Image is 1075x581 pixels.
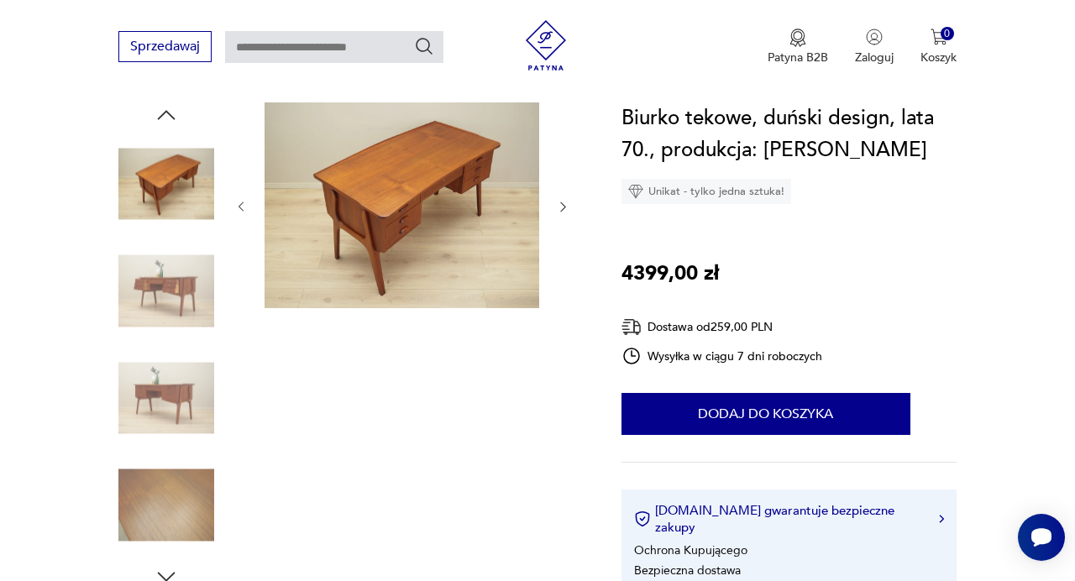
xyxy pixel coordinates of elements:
[521,20,571,71] img: Patyna - sklep z meblami i dekoracjami vintage
[920,50,957,65] p: Koszyk
[621,258,719,290] p: 4399,00 zł
[621,393,910,435] button: Dodaj do koszyka
[768,50,828,65] p: Patyna B2B
[118,458,214,553] img: Zdjęcie produktu Biurko tekowe, duński design, lata 70., produkcja: Dania
[634,502,944,536] button: [DOMAIN_NAME] gwarantuje bezpieczne zakupy
[1018,514,1065,561] iframe: Smartsupp widget button
[265,102,539,308] img: Zdjęcie produktu Biurko tekowe, duński design, lata 70., produkcja: Dania
[768,29,828,65] button: Patyna B2B
[414,36,434,56] button: Szukaj
[941,27,955,41] div: 0
[931,29,947,45] img: Ikona koszyka
[621,317,642,338] img: Ikona dostawy
[634,563,741,578] li: Bezpieczna dostawa
[789,29,806,47] img: Ikona medalu
[621,179,791,204] div: Unikat - tylko jedna sztuka!
[634,542,747,558] li: Ochrona Kupującego
[621,102,957,166] h1: Biurko tekowe, duński design, lata 70., produkcja: [PERSON_NAME]
[118,42,212,54] a: Sprzedawaj
[855,29,894,65] button: Zaloguj
[118,31,212,62] button: Sprzedawaj
[118,350,214,446] img: Zdjęcie produktu Biurko tekowe, duński design, lata 70., produkcja: Dania
[628,184,643,199] img: Ikona diamentu
[621,317,823,338] div: Dostawa od 259,00 PLN
[768,29,828,65] a: Ikona medaluPatyna B2B
[920,29,957,65] button: 0Koszyk
[634,510,651,527] img: Ikona certyfikatu
[855,50,894,65] p: Zaloguj
[866,29,883,45] img: Ikonka użytkownika
[118,243,214,339] img: Zdjęcie produktu Biurko tekowe, duński design, lata 70., produkcja: Dania
[621,346,823,366] div: Wysyłka w ciągu 7 dni roboczych
[118,136,214,232] img: Zdjęcie produktu Biurko tekowe, duński design, lata 70., produkcja: Dania
[939,515,944,523] img: Ikona strzałki w prawo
